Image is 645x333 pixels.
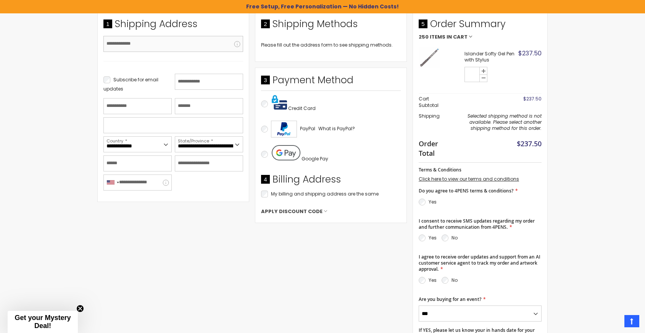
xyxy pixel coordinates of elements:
img: Pay with credit card [272,95,287,110]
span: What is PayPal? [318,125,355,132]
th: Cart Subtotal [419,94,448,111]
div: Shipping Methods [261,18,401,34]
div: United States: +1 [104,175,121,190]
img: Islander Softy Gel Pen with Stylus-Blue [419,47,440,68]
a: Top [624,315,639,327]
span: Are you buying for an event? [419,296,481,302]
span: Get your Mystery Deal! [15,314,71,330]
span: $237.50 [518,49,542,58]
span: $237.50 [523,95,542,102]
div: Please fill out the address form to see shipping methods. [261,42,401,48]
label: Yes [429,199,437,205]
span: Do you agree to 4PENS terms & conditions? [419,188,513,194]
span: Items in Cart [430,34,468,40]
span: Subscribe for email updates [103,76,158,92]
span: Selected shipping method is not available. Please select another shipping method for this order. [468,113,542,131]
label: Yes [429,277,437,283]
button: Close teaser [76,305,84,312]
div: Shipping Address [103,18,243,34]
label: No [451,277,458,283]
strong: Islander Softy Gel Pen with Stylus [464,51,516,63]
div: Get your Mystery Deal!Close teaser [8,311,78,333]
span: $237.50 [517,139,542,148]
span: PayPal [300,125,315,132]
label: Yes [429,234,437,241]
a: Click here to view our terms and conditions [419,176,519,182]
span: Credit Card [288,105,316,112]
span: Order Summary [419,18,542,34]
img: Pay with Google Pay [272,145,300,160]
img: Acceptance Mark [271,121,297,137]
span: I agree to receive order updates and support from an AI customer service agent to track my order ... [419,254,540,272]
div: Billing Address [261,173,401,190]
span: Terms & Conditions [419,166,461,173]
span: I consent to receive SMS updates regarding my order and further communication from 4PENS. [419,218,535,230]
span: Apply Discount Code [261,208,322,215]
span: My billing and shipping address are the same [271,191,379,197]
a: What is PayPal? [318,124,355,133]
strong: Order Total [419,138,444,158]
span: Google Pay [302,155,328,162]
label: No [451,234,458,241]
div: Payment Method [261,74,401,91]
span: Shipping [419,113,440,119]
span: 250 [419,34,429,40]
